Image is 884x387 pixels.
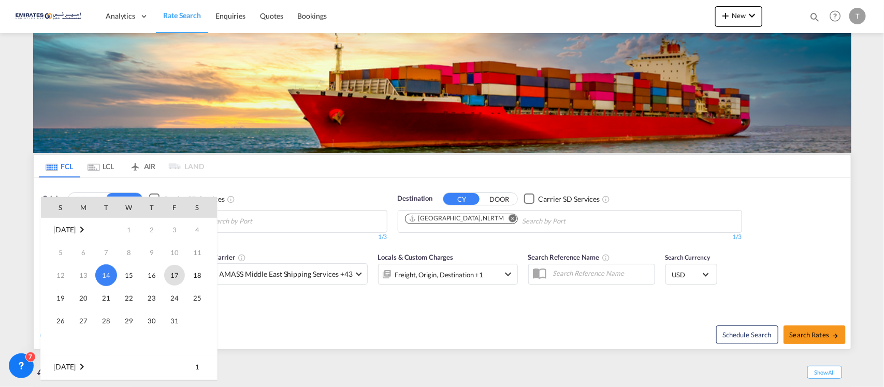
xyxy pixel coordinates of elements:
span: 24 [164,288,185,308]
td: Saturday October 11 2025 [186,241,217,264]
td: Monday October 27 2025 [72,309,95,332]
td: Wednesday October 8 2025 [118,241,140,264]
span: [DATE] [53,225,76,234]
tr: Week 1 [41,355,217,379]
th: T [140,197,163,218]
tr: Week 1 [41,218,217,242]
span: 16 [141,265,162,286]
th: W [118,197,140,218]
td: Sunday October 12 2025 [41,264,72,287]
td: Friday October 10 2025 [163,241,186,264]
td: Thursday October 23 2025 [140,287,163,309]
tr: Week 2 [41,241,217,264]
span: 17 [164,265,185,286]
tr: Week 5 [41,309,217,332]
span: 15 [119,265,139,286]
span: 22 [119,288,139,308]
md-calendar: Calendar [41,197,217,379]
td: Tuesday October 7 2025 [95,241,118,264]
th: F [163,197,186,218]
td: Thursday October 30 2025 [140,309,163,332]
span: 25 [187,288,208,308]
td: Wednesday October 22 2025 [118,287,140,309]
td: Saturday November 1 2025 [186,355,217,379]
tr: Week 3 [41,264,217,287]
td: Wednesday October 29 2025 [118,309,140,332]
span: 29 [119,310,139,331]
span: 14 [95,264,117,286]
span: 1 [187,356,208,377]
td: Wednesday October 15 2025 [118,264,140,287]
td: Wednesday October 1 2025 [118,218,140,242]
td: November 2025 [41,355,118,379]
span: [DATE] [53,362,76,371]
td: Friday October 3 2025 [163,218,186,242]
td: Sunday October 5 2025 [41,241,72,264]
td: Tuesday October 14 2025 [95,264,118,287]
td: Saturday October 4 2025 [186,218,217,242]
td: Monday October 13 2025 [72,264,95,287]
span: 18 [187,265,208,286]
iframe: Chat [8,333,44,371]
td: Monday October 20 2025 [72,287,95,309]
span: 23 [141,288,162,308]
span: 28 [96,310,117,331]
td: Thursday October 2 2025 [140,218,163,242]
tr: Week 4 [41,287,217,309]
span: 30 [141,310,162,331]
span: 19 [50,288,71,308]
tr: Week undefined [41,332,217,355]
td: Sunday October 19 2025 [41,287,72,309]
td: Tuesday October 21 2025 [95,287,118,309]
th: S [186,197,217,218]
td: Friday October 24 2025 [163,287,186,309]
th: S [41,197,72,218]
td: Saturday October 18 2025 [186,264,217,287]
td: Sunday October 26 2025 [41,309,72,332]
td: Tuesday October 28 2025 [95,309,118,332]
span: 21 [96,288,117,308]
td: Saturday October 25 2025 [186,287,217,309]
td: Monday October 6 2025 [72,241,95,264]
span: 27 [73,310,94,331]
th: T [95,197,118,218]
td: Thursday October 16 2025 [140,264,163,287]
td: Thursday October 9 2025 [140,241,163,264]
th: M [72,197,95,218]
span: 20 [73,288,94,308]
td: October 2025 [41,218,118,242]
td: Friday October 17 2025 [163,264,186,287]
span: 26 [50,310,71,331]
span: 31 [164,310,185,331]
td: Friday October 31 2025 [163,309,186,332]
